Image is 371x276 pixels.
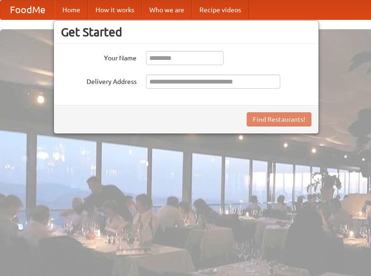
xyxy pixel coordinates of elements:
[247,112,311,126] button: Find Restaurants!
[61,75,137,86] label: Delivery Address
[0,0,55,19] a: FoodMe
[88,0,142,19] a: How it works
[61,25,311,39] h3: Get Started
[142,0,192,19] a: Who we are
[61,51,137,63] label: Your Name
[55,0,88,19] a: Home
[192,0,249,19] a: Recipe videos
